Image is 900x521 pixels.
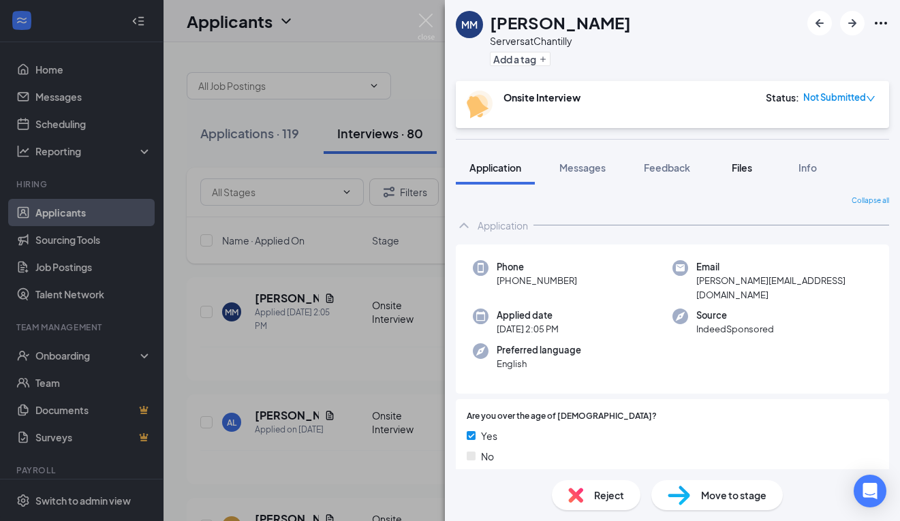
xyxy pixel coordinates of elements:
[481,428,497,443] span: Yes
[807,11,832,35] button: ArrowLeftNew
[854,475,886,507] div: Open Intercom Messenger
[461,18,478,31] div: MM
[701,488,766,503] span: Move to stage
[732,161,752,174] span: Files
[844,15,860,31] svg: ArrowRight
[852,195,889,206] span: Collapse all
[873,15,889,31] svg: Ellipses
[766,91,799,104] div: Status :
[497,357,581,370] span: English
[811,15,828,31] svg: ArrowLeftNew
[503,91,580,104] b: Onsite Interview
[469,161,521,174] span: Application
[559,161,606,174] span: Messages
[696,274,872,302] span: [PERSON_NAME][EMAIL_ADDRESS][DOMAIN_NAME]
[478,219,528,232] div: Application
[497,322,559,336] span: [DATE] 2:05 PM
[497,274,577,287] span: [PHONE_NUMBER]
[696,322,774,336] span: IndeedSponsored
[467,410,657,423] span: Are you over the age of [DEMOGRAPHIC_DATA]?
[490,11,631,34] h1: [PERSON_NAME]
[490,34,631,48] div: Servers at Chantilly
[481,449,494,464] span: No
[644,161,690,174] span: Feedback
[497,309,559,322] span: Applied date
[696,260,872,274] span: Email
[798,161,817,174] span: Info
[803,91,866,104] span: Not Submitted
[456,217,472,234] svg: ChevronUp
[840,11,865,35] button: ArrowRight
[539,55,547,63] svg: Plus
[490,52,550,66] button: PlusAdd a tag
[594,488,624,503] span: Reject
[866,94,875,104] span: down
[497,260,577,274] span: Phone
[497,343,581,357] span: Preferred language
[696,309,774,322] span: Source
